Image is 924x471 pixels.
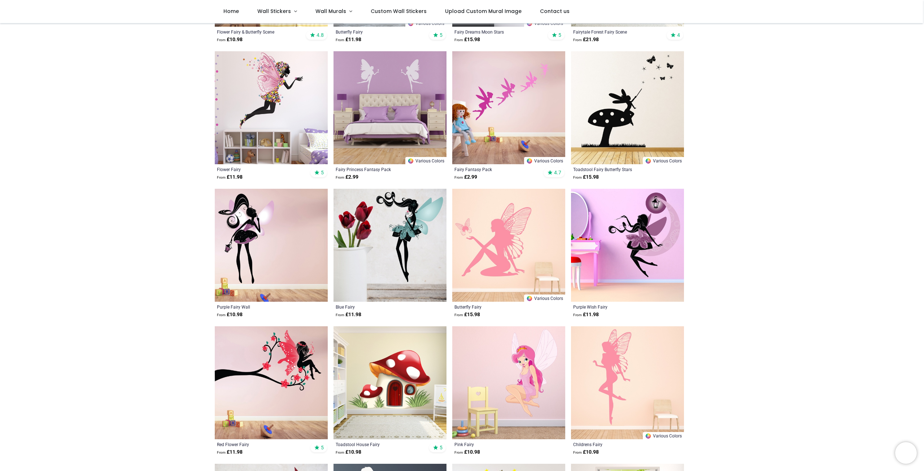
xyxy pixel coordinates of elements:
span: From [454,450,463,454]
span: 4.8 [317,32,324,38]
div: Fairytale Forest Fairy Scene [573,29,660,35]
span: From [217,450,226,454]
span: From [336,38,344,42]
a: Fairy Dreams Moon Stars [454,29,541,35]
img: Childrens Fairy Wall Sticker [571,326,684,439]
strong: £ 2.99 [336,174,358,181]
span: 4 [677,32,680,38]
span: From [217,38,226,42]
span: Home [223,8,239,15]
span: Wall Murals [315,8,346,15]
span: From [217,175,226,179]
strong: £ 15.98 [573,174,599,181]
span: 5 [321,169,324,176]
span: From [454,313,463,317]
strong: £ 21.98 [573,36,599,43]
span: From [573,38,582,42]
strong: £ 11.98 [336,36,361,43]
span: From [217,313,226,317]
span: 5 [558,32,561,38]
a: Fairy Princess Fantasy Pack [336,166,423,172]
span: From [573,313,582,317]
a: Red Flower Fairy [217,441,304,447]
a: Butterfly Fairy [454,304,541,310]
a: Butterfly Fairy [336,29,423,35]
a: Pink Fairy [454,441,541,447]
img: Color Wheel [407,20,414,27]
a: Childrens Fairy [573,441,660,447]
span: Custom Wall Stickers [371,8,427,15]
img: Toadstool House Fairy Wall Sticker [334,326,446,439]
a: Various Colors [405,157,446,164]
strong: £ 15.98 [454,36,480,43]
img: Purple Fairy Wall Decal [215,189,328,302]
img: Flower Fairy Wall Sticker [215,51,328,164]
a: Various Colors [524,157,565,164]
strong: £ 11.98 [217,174,243,181]
span: 5 [440,32,443,38]
a: Toadstool Fairy Butterfly Stars [573,166,660,172]
img: Red Flower Fairy Wall Sticker [215,326,328,439]
img: Blue Fairy Wall Sticker [334,189,446,302]
span: From [454,38,463,42]
span: 5 [321,444,324,451]
strong: £ 10.98 [454,449,480,456]
span: From [454,175,463,179]
strong: £ 10.98 [336,449,361,456]
strong: £ 10.98 [217,36,243,43]
strong: £ 10.98 [573,449,599,456]
span: Wall Stickers [257,8,291,15]
span: From [573,175,582,179]
img: Color Wheel [407,158,414,164]
a: Various Colors [643,157,684,164]
span: From [336,450,344,454]
img: Color Wheel [526,20,533,27]
img: Butterfly Fairy Wall Sticker - Mod4 [452,189,565,302]
img: Color Wheel [645,158,651,164]
span: 5 [440,444,443,451]
a: Fairy Fantasy Pack [454,166,541,172]
img: Toadstool Fairy Butterfly Stars Wall Sticker [571,51,684,164]
a: Purple Wish Fairy [573,304,660,310]
a: Blue Fairy [336,304,423,310]
span: From [573,450,582,454]
img: Pink Fairy Wall Sticker [452,326,565,439]
span: Contact us [540,8,570,15]
strong: £ 15.98 [454,311,480,318]
span: Upload Custom Mural Image [445,8,522,15]
img: Purple Wish Fairy Wall Sticker [571,189,684,302]
a: Various Colors [524,295,565,302]
img: Color Wheel [645,433,651,439]
strong: £ 11.98 [336,311,361,318]
a: Flower Fairy [217,166,304,172]
a: Various Colors [643,432,684,439]
a: Toadstool House Fairy [336,441,423,447]
a: Flower Fairy & Butterfly Scene [217,29,304,35]
span: From [336,175,344,179]
img: Color Wheel [526,158,533,164]
iframe: Brevo live chat [895,442,917,464]
a: Purple Fairy Wall [217,304,304,310]
span: From [336,313,344,317]
span: 4.7 [554,169,561,176]
img: Fairy Fantasy Wall Sticker Pack [452,51,565,164]
strong: £ 11.98 [573,311,599,318]
img: Fairy Princess Fantasy Wall Sticker Pack [334,51,446,164]
img: Color Wheel [526,295,533,302]
strong: £ 10.98 [217,311,243,318]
